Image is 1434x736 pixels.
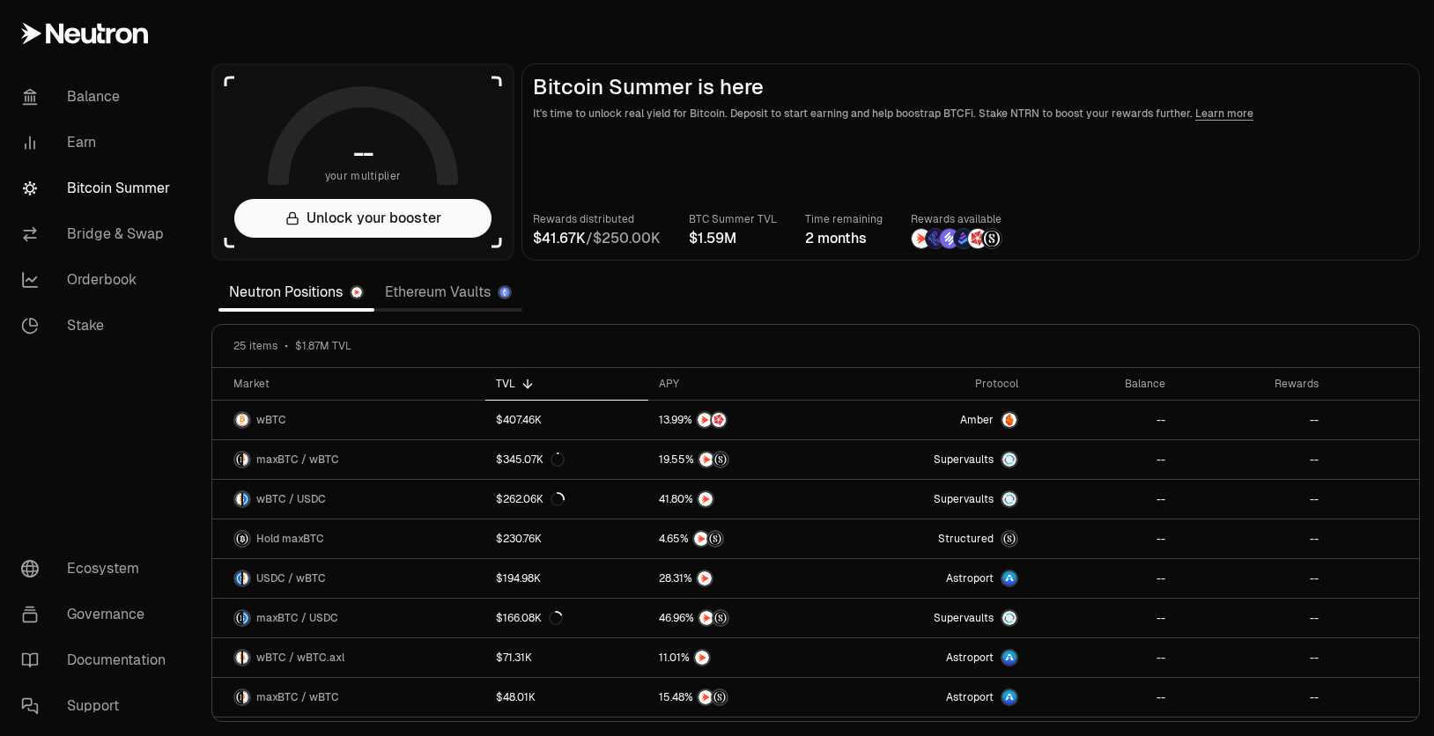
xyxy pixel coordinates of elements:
img: NTRN [912,229,931,248]
span: Supervaults [934,611,994,625]
a: $262.06K [485,480,648,519]
button: NTRN [659,649,826,666]
a: SupervaultsSupervaults [837,440,1029,479]
a: $71.31K [485,638,648,677]
div: $166.08K [496,611,563,625]
button: NTRNStructured Points [659,609,826,627]
img: NTRN [698,413,712,427]
a: NTRNStructured Points [648,678,837,717]
a: Ecosystem [7,546,190,592]
p: It's time to unlock real yield for Bitcoin. Deposit to start earning and help boostrap BTCFi. Sta... [533,105,1408,122]
a: maxBTC LogoHold maxBTC [212,519,485,558]
div: $262.06K [496,492,565,506]
a: $345.07K [485,440,648,479]
button: NTRNStructured Points [659,530,826,548]
a: Stake [7,303,190,349]
p: BTC Summer TVL [689,210,777,228]
a: Astroport [837,678,1029,717]
span: your multiplier [325,167,402,185]
a: NTRNMars Fragments [648,401,837,439]
a: -- [1176,559,1329,598]
a: $407.46K [485,401,648,439]
a: NTRN [648,559,837,598]
a: $230.76K [485,519,648,558]
a: -- [1029,678,1176,717]
span: maxBTC / wBTC [256,453,339,467]
img: maxBTC Logo [235,532,249,546]
img: wBTC Logo [235,492,241,506]
div: Market [233,377,475,391]
a: NTRNStructured Points [648,519,837,558]
a: Orderbook [7,257,190,303]
span: 25 items [233,339,277,353]
a: maxBTC LogowBTC LogomaxBTC / wBTC [212,440,485,479]
img: wBTC.axl Logo [243,651,249,665]
div: Protocol [847,377,1018,391]
img: wBTC Logo [243,453,249,467]
img: USDC Logo [243,492,249,506]
span: Structured [938,532,994,546]
a: -- [1029,519,1176,558]
button: NTRNMars Fragments [659,411,826,429]
a: USDC LogowBTC LogoUSDC / wBTC [212,559,485,598]
img: maxBTC Logo [235,453,241,467]
span: Astroport [946,651,994,665]
img: NTRN [699,492,713,506]
img: Solv Points [940,229,959,248]
a: -- [1029,401,1176,439]
a: -- [1176,599,1329,637]
a: NTRNStructured Points [648,440,837,479]
img: NTRN [699,453,713,467]
a: wBTC LogowBTC [212,401,485,439]
a: SupervaultsSupervaults [837,599,1029,637]
img: USDC Logo [235,571,241,585]
a: -- [1029,599,1176,637]
span: Astroport [946,690,994,704]
div: TVL [496,377,638,391]
a: Bridge & Swap [7,211,190,257]
a: Bitcoin Summer [7,166,190,211]
a: StructuredmaxBTC [837,519,1029,558]
p: Time remaining [805,210,883,228]
img: Structured Points [982,229,1002,248]
img: NTRN [694,532,708,546]
a: Support [7,683,190,729]
button: NTRN [659,490,826,508]
img: Supervaults [1002,453,1016,467]
img: NTRN [695,651,709,665]
a: Neutron Positions [218,275,374,310]
img: NTRN [698,571,712,585]
div: $407.46K [496,413,542,427]
img: Neutron Logo [351,287,362,298]
span: Supervaults [934,453,994,467]
a: AmberAmber [837,401,1029,439]
button: Unlock your booster [234,199,492,238]
a: NTRN [648,480,837,519]
span: maxBTC / wBTC [256,690,339,704]
img: Structured Points [708,532,722,546]
h1: -- [353,139,373,167]
img: Amber [1002,413,1016,427]
div: $194.98K [496,571,541,585]
a: Ethereum Vaults [374,275,522,310]
a: Documentation [7,637,190,683]
span: Hold maxBTC [256,532,324,546]
img: Supervaults [1002,492,1016,506]
div: $345.07K [496,453,565,467]
img: EtherFi Points [926,229,945,248]
p: Rewards available [911,210,1002,228]
a: maxBTC LogoUSDC LogomaxBTC / USDC [212,599,485,637]
span: maxBTC / USDC [256,611,338,625]
button: NTRN [659,570,826,587]
h2: Bitcoin Summer is here [533,75,1408,99]
span: wBTC / wBTC.axl [256,651,344,665]
a: maxBTC LogowBTC LogomaxBTC / wBTC [212,678,485,717]
div: / [533,228,661,249]
img: NTRN [699,611,713,625]
a: -- [1029,480,1176,519]
img: wBTC Logo [243,690,249,704]
span: wBTC [256,413,286,427]
img: Structured Points [713,611,728,625]
img: Mars Fragments [712,413,726,427]
a: NTRN [648,638,837,677]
